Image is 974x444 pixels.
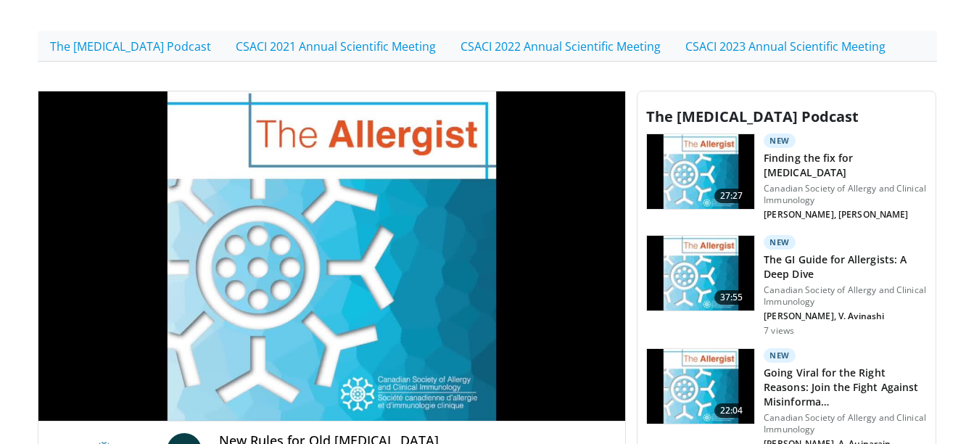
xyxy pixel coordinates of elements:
a: CSACI 2022 Annual Scientific Meeting [448,31,673,62]
span: 37:55 [714,290,749,305]
span: 22:04 [714,403,749,418]
span: 27:27 [714,189,749,203]
a: 37:55 New The GI Guide for Allergists: A Deep Dive Canadian Society of Allergy and Clinical Immun... [646,235,927,337]
h3: The GI Guide for Allergists: A Deep Dive [764,252,927,281]
a: The [MEDICAL_DATA] Podcast [38,31,223,62]
p: New [764,348,796,363]
a: 27:27 New Finding the fix for [MEDICAL_DATA] Canadian Society of Allergy and Clinical Immunology ... [646,133,927,223]
p: Canadian Society of Allergy and Clinical Immunology [764,412,927,435]
span: The [MEDICAL_DATA] Podcast [646,107,859,126]
p: 7 views [764,325,794,337]
p: New [764,133,796,148]
h3: Finding the fix for [MEDICAL_DATA] [764,151,927,180]
img: 4499e2c2-3c69-4665-b738-8041c70aa170.150x105_q85_crop-smart_upscale.jpg [647,236,754,311]
img: 6e5cd85f-1d77-494c-862f-ff2ea713e4a1.150x105_q85_crop-smart_upscale.jpg [647,349,754,424]
video-js: Video Player [38,91,626,422]
p: New [764,235,796,250]
h3: Going Viral for the Right Reasons: Join the Fight Against Misinforma… [764,366,927,409]
p: [PERSON_NAME], V. Avinashi [764,311,927,322]
a: CSACI 2023 Annual Scientific Meeting [673,31,898,62]
p: Canadian Society of Allergy and Clinical Immunology [764,284,927,308]
img: a296d854-0969-4fdf-8c4b-9bbb3e1e24e2.150x105_q85_crop-smart_upscale.jpg [647,134,754,210]
p: Canadian Society of Allergy and Clinical Immunology [764,183,927,206]
p: [PERSON_NAME], [PERSON_NAME] [764,209,927,221]
a: CSACI 2021 Annual Scientific Meeting [223,31,448,62]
